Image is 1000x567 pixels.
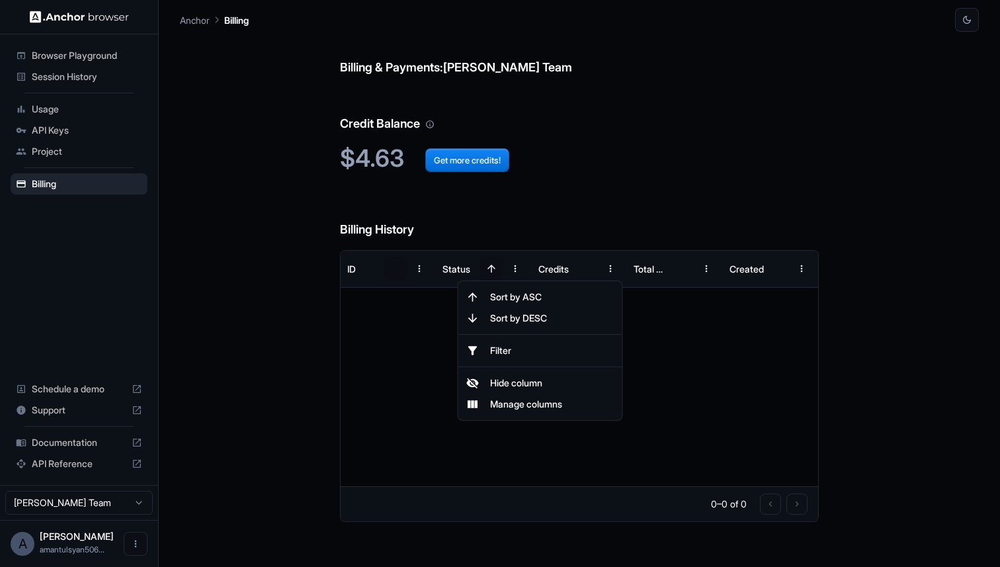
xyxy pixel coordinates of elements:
button: Menu [407,257,431,281]
span: Session History [32,70,142,83]
h6: Credit Balance [340,88,819,134]
span: Billing [32,177,142,191]
div: Status [442,263,470,275]
p: 0–0 of 0 [711,498,747,511]
h6: Billing History [340,194,819,240]
span: Filter [490,344,614,357]
button: Sort [479,257,503,281]
button: Menu [599,257,622,281]
span: Project [32,145,142,158]
button: Sort [766,257,790,281]
button: Menu [694,257,718,281]
img: Anchor Logo [30,11,129,23]
ul: Menu [458,281,622,420]
div: Session History [11,66,147,87]
button: Open menu [124,532,147,556]
div: A [11,532,34,556]
div: Browser Playground [11,45,147,66]
button: Menu [503,257,527,281]
span: Hide column [490,376,614,390]
button: Menu [790,257,813,281]
p: Anchor [180,13,210,27]
h2: $4.63 [340,144,819,173]
div: Schedule a demo [11,378,147,400]
span: Sort by DESC [490,312,614,325]
div: Created [729,263,764,275]
button: Get more credits! [425,148,509,172]
button: Sort [384,257,407,281]
span: Browser Playground [32,49,142,62]
div: Billing [11,173,147,195]
span: Support [32,404,126,417]
div: API Reference [11,453,147,474]
span: amantulsyan5066@gmail.com [40,545,104,554]
button: Sort [671,257,694,281]
p: Billing [224,13,249,27]
span: Aman Tulsyan [40,531,114,542]
span: API Keys [32,124,142,137]
span: Sort by ASC [490,290,614,304]
nav: breadcrumb [180,13,249,27]
div: ID [347,263,356,275]
span: Usage [32,103,142,116]
div: Usage [11,99,147,120]
button: Sort [575,257,599,281]
span: Schedule a demo [32,382,126,396]
h6: Billing & Payments: [PERSON_NAME] Team [340,32,819,77]
span: API Reference [32,457,126,470]
span: Documentation [32,436,126,449]
div: Project [11,141,147,162]
div: API Keys [11,120,147,141]
span: Manage columns [490,398,614,411]
div: No records available [341,288,819,486]
div: Documentation [11,432,147,453]
div: Credits [538,263,569,275]
svg: Your credit balance will be consumed as you use the API. Visit the usage page to view a breakdown... [425,120,435,129]
div: Support [11,400,147,421]
div: Total Cost [634,263,669,275]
